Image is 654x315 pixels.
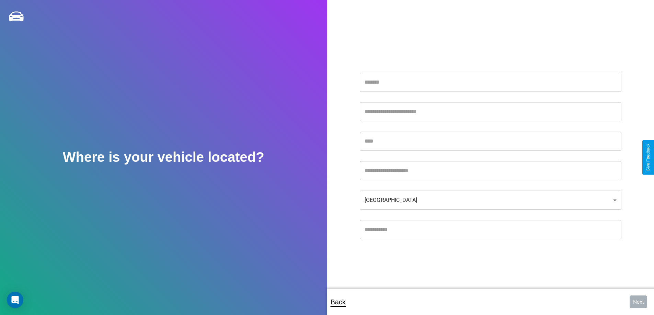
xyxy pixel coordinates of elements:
[646,144,651,171] div: Give Feedback
[360,191,621,210] div: [GEOGRAPHIC_DATA]
[331,296,346,308] p: Back
[630,295,647,308] button: Next
[7,292,23,308] div: Open Intercom Messenger
[63,149,264,165] h2: Where is your vehicle located?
